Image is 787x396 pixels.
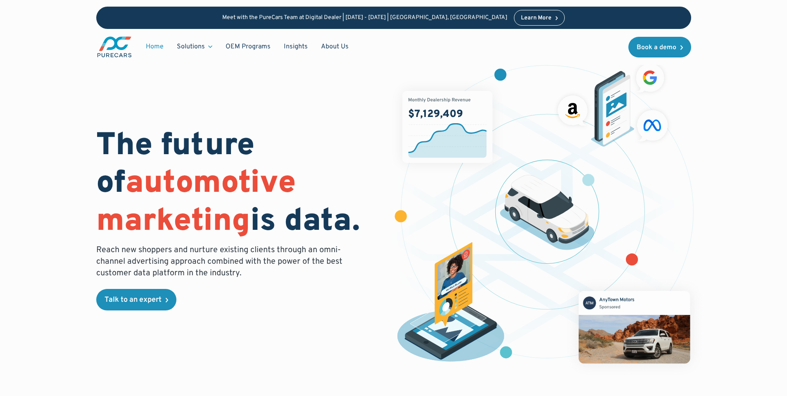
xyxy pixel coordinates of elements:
div: Learn More [521,15,552,21]
img: ads on social media and advertising partners [554,60,672,147]
div: Solutions [177,42,205,51]
div: Book a demo [637,44,676,51]
a: Insights [277,39,314,55]
img: purecars logo [96,36,133,58]
a: main [96,36,133,58]
h1: The future of is data. [96,128,384,241]
img: illustration of a vehicle [500,175,595,250]
a: Home [139,39,170,55]
img: chart showing monthly dealership revenue of $7m [402,91,492,163]
a: Book a demo [628,37,691,57]
a: Talk to an expert [96,289,176,310]
a: About Us [314,39,355,55]
div: Solutions [170,39,219,55]
div: Talk to an expert [105,296,162,304]
a: OEM Programs [219,39,277,55]
p: Meet with the PureCars Team at Digital Dealer | [DATE] - [DATE] | [GEOGRAPHIC_DATA], [GEOGRAPHIC_... [222,14,507,21]
span: automotive marketing [96,164,296,241]
a: Learn More [514,10,565,26]
img: mockup of facebook post [563,275,706,379]
p: Reach new shoppers and nurture existing clients through an omni-channel advertising approach comb... [96,244,347,279]
img: persona of a buyer [389,242,513,365]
